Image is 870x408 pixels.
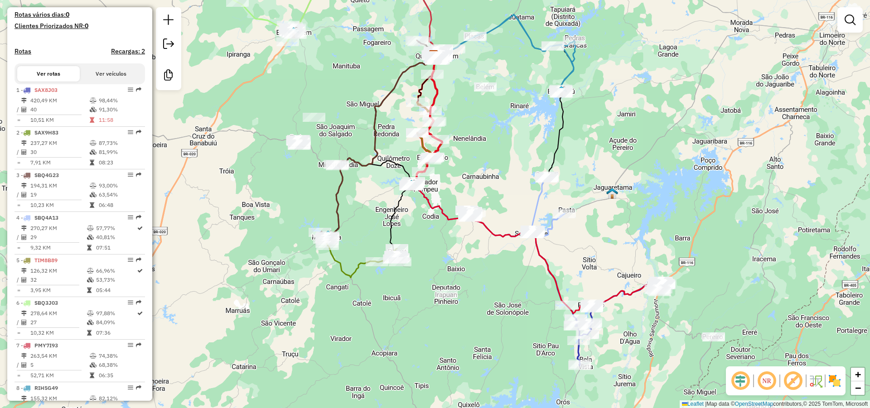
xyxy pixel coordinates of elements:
[21,320,27,325] i: Total de Atividades
[30,96,89,105] td: 420,49 KM
[855,382,861,394] span: −
[286,137,309,146] div: Atividade não roteirizada - EDILTON FERREIRA
[90,373,94,378] i: Tempo total em rota
[288,27,300,38] img: Boa Viagem
[291,134,303,146] img: Pedra Branca
[652,280,675,289] div: Atividade não roteirizada - BAR DO RAIMUNDO
[34,86,58,93] span: SAX8J03
[287,136,309,145] div: Atividade não roteirizada - TAPIOCARIA SABOR DO
[96,275,136,284] td: 53,73%
[458,211,481,221] div: Atividade não roteirizada - BAR DO ERIVAM
[136,215,141,220] em: Rota exportada
[702,332,725,341] div: Atividade não roteirizada - BAR DO JANDUI
[90,362,97,368] i: % de utilização da cubagem
[98,158,141,167] td: 08:23
[90,192,97,197] i: % de utilização da cubagem
[16,318,21,327] td: /
[30,394,89,403] td: 155,32 KM
[21,149,27,155] i: Total de Atividades
[459,213,481,222] div: Atividade não roteirizada - PIT STOP
[30,351,89,360] td: 263,54 KM
[34,257,58,264] span: TIM8B89
[159,11,178,31] a: Nova sessão e pesquisa
[87,245,92,250] i: Tempo total em rota
[21,98,27,103] i: Distância Total
[136,300,141,305] em: Rota exportada
[680,400,870,408] div: Map data © contributors,© 2025 TomTom, Microsoft
[851,368,865,381] a: Zoom in
[21,183,27,188] i: Distância Total
[96,224,136,233] td: 57,77%
[136,385,141,390] em: Rota exportada
[128,87,133,92] em: Opções
[16,233,21,242] td: /
[16,286,21,295] td: =
[30,190,89,199] td: 19
[474,82,497,91] div: Atividade não roteirizada - MERCCEARIA SR LOURIV
[30,286,87,295] td: 3,95 KM
[14,48,31,55] h4: Rotas
[98,360,141,370] td: 68,38%
[288,140,310,149] div: Atividade não roteirizada - BAR DO VAL
[16,257,58,264] span: 5 -
[87,226,94,231] i: % de utilização do peso
[96,328,136,337] td: 07:36
[16,129,58,136] span: 2 -
[435,289,458,298] div: Atividade não roteirizada - AMBEV - F.AQUIRAZ
[90,98,97,103] i: % de utilização do peso
[128,385,133,390] em: Opções
[406,179,417,191] img: Senador Pompeu
[460,209,483,218] div: Atividade não roteirizada - CALDO DE CANA
[16,105,21,114] td: /
[87,311,94,316] i: % de utilização do peso
[34,384,58,391] span: RIH5G49
[30,181,89,190] td: 194,31 KM
[21,226,27,231] i: Distância Total
[16,115,21,125] td: =
[326,160,349,169] div: Atividade não roteirizada - MERCADINHO CENTRAL 2
[137,226,143,231] i: Rota otimizada
[705,401,706,407] span: |
[30,233,87,242] td: 29
[649,277,672,286] div: Atividade não roteirizada - MERCADINHO MANDUCA
[90,160,94,165] i: Tempo total em rota
[98,96,141,105] td: 98,44%
[30,158,89,167] td: 7,91 KM
[128,342,133,348] em: Opções
[137,311,143,316] i: Rota otimizada
[98,148,141,157] td: 81,99%
[14,22,145,30] h4: Clientes Priorizados NR:
[136,342,141,348] em: Rota exportada
[324,160,346,169] div: Atividade não roteirizada - MERCA ESPERANCA NOVA
[136,87,141,92] em: Rota exportada
[30,371,89,380] td: 52,71 KM
[96,309,136,318] td: 97,88%
[459,210,482,219] div: Atividade não roteirizada - RAFAEL LANCHES
[427,53,449,62] div: Atividade não roteirizada - BAR DO ZE MARIA
[21,107,27,112] i: Total de Atividades
[459,211,482,220] div: Atividade não roteirizada - PANIFICADORA AUTRAN
[756,370,778,392] span: Ocultar NR
[21,192,27,197] i: Total de Atividades
[34,172,59,178] span: SBQ4G23
[96,243,136,252] td: 07:51
[808,374,823,388] img: Fluxo de ruas
[303,113,325,122] div: Atividade não roteirizada - BAR DO GERALDAO
[841,11,859,29] a: Exibir filtros
[98,201,141,210] td: 06:48
[16,201,21,210] td: =
[288,139,310,148] div: Atividade não roteirizada - BOTECO DO DIEGO
[606,187,618,199] img: Jaguaratema
[288,141,310,150] div: Atividade não roteirizada - BAR JUNTOS E MIST
[652,279,674,288] div: Atividade não roteirizada - OLAVO BEBIDAS
[96,233,136,242] td: 40,81%
[98,181,141,190] td: 93,00%
[30,275,87,284] td: 32
[34,299,58,306] span: SBQ3J03
[21,311,27,316] i: Distância Total
[16,360,21,370] td: /
[30,243,87,252] td: 9,32 KM
[16,275,21,284] td: /
[98,394,141,403] td: 82,12%
[30,224,87,233] td: 270,27 KM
